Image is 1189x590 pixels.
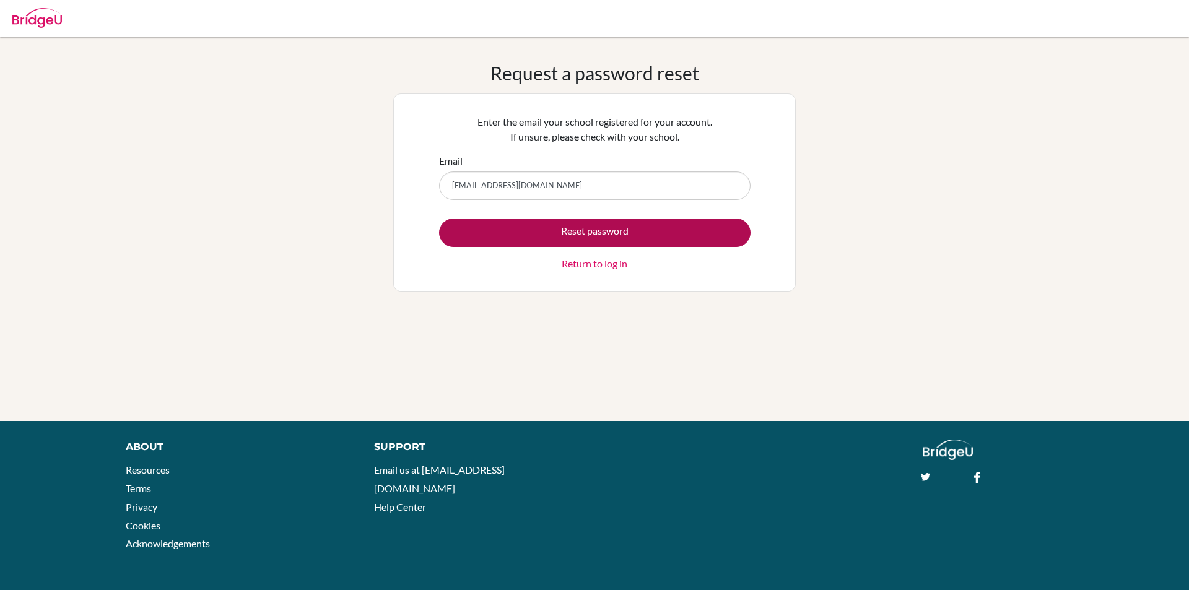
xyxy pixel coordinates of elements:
[374,501,426,513] a: Help Center
[439,219,751,247] button: Reset password
[126,482,151,494] a: Terms
[126,464,170,475] a: Resources
[374,440,580,454] div: Support
[923,440,973,460] img: logo_white@2x-f4f0deed5e89b7ecb1c2cc34c3e3d731f90f0f143d5ea2071677605dd97b5244.png
[126,537,210,549] a: Acknowledgements
[439,154,463,168] label: Email
[126,501,157,513] a: Privacy
[439,115,751,144] p: Enter the email your school registered for your account. If unsure, please check with your school.
[562,256,627,271] a: Return to log in
[374,464,505,494] a: Email us at [EMAIL_ADDRESS][DOMAIN_NAME]
[490,62,699,84] h1: Request a password reset
[126,519,160,531] a: Cookies
[126,440,346,454] div: About
[12,8,62,28] img: Bridge-U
